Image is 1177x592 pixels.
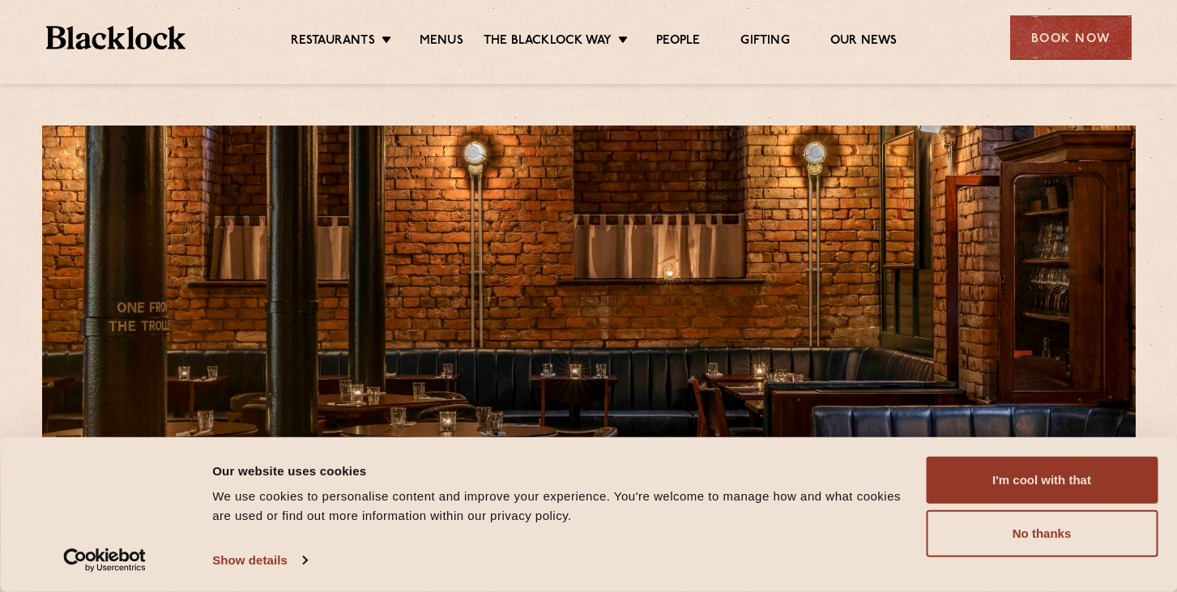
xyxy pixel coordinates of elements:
[212,487,907,526] div: We use cookies to personalise content and improve your experience. You're welcome to manage how a...
[926,510,1158,557] button: No thanks
[740,33,789,51] a: Gifting
[926,457,1158,504] button: I'm cool with that
[34,548,176,573] a: Usercentrics Cookiebot - opens in a new window
[484,33,612,51] a: The Blacklock Way
[212,548,306,573] a: Show details
[291,33,375,51] a: Restaurants
[1010,15,1132,60] div: Book Now
[656,33,700,51] a: People
[420,33,463,51] a: Menus
[212,461,907,480] div: Our website uses cookies
[830,33,898,51] a: Our News
[46,26,186,49] img: BL_Textured_Logo-footer-cropped.svg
